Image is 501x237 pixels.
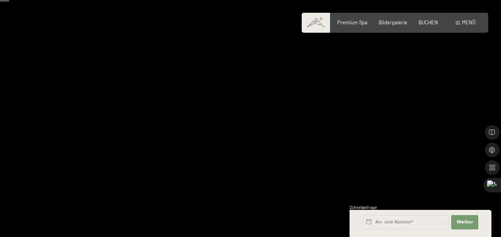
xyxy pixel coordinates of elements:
a: Premium Spa [337,19,367,26]
button: Weiter [451,215,478,229]
span: Schnellanfrage [350,205,377,210]
span: Menü [462,19,475,26]
span: Weiter [456,219,473,225]
a: Bildergalerie [379,19,407,26]
a: BUCHEN [418,19,438,26]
